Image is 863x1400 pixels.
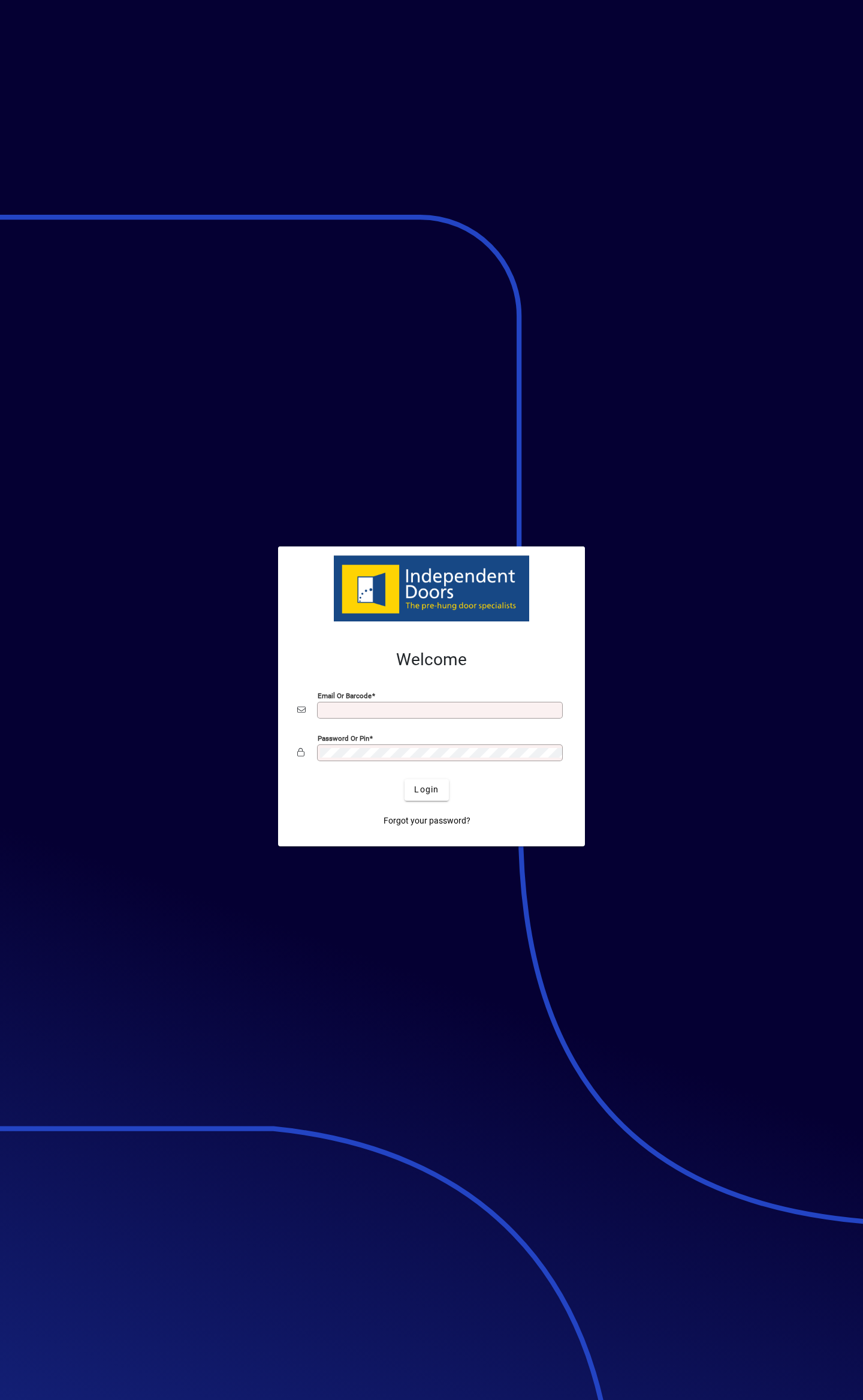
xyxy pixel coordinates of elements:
[318,691,372,699] mat-label: Email or Barcode
[318,734,369,742] mat-label: Password or Pin
[414,783,439,796] span: Login
[384,815,470,827] span: Forgot your password?
[405,779,448,801] button: Login
[297,650,566,670] h2: Welcome
[379,810,475,832] a: Forgot your password?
